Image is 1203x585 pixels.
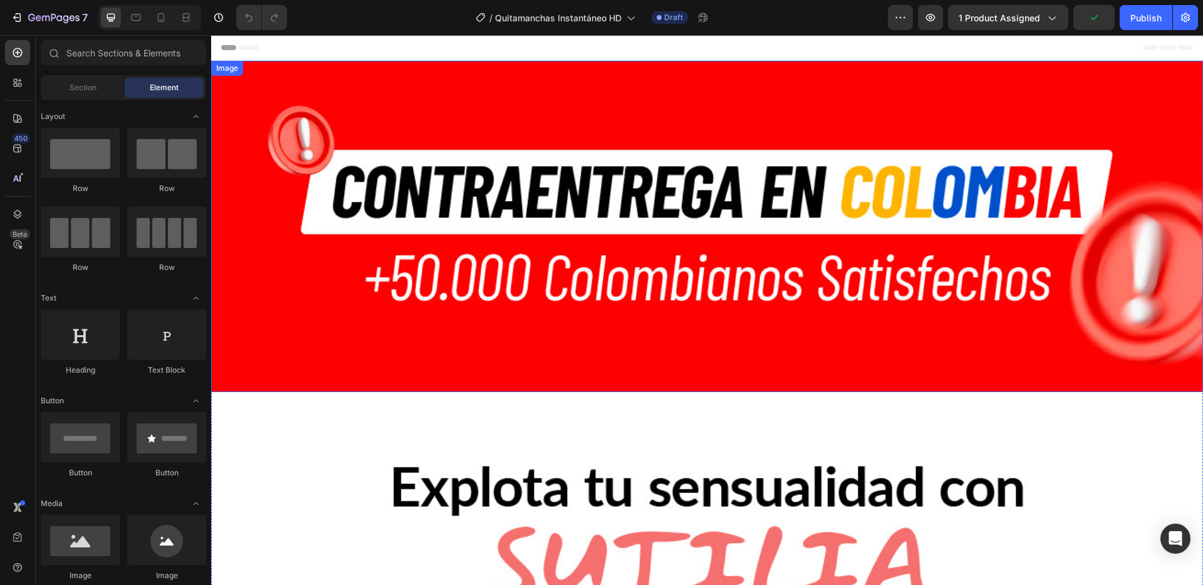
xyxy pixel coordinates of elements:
div: Row [127,262,206,273]
div: Image [127,570,206,581]
span: Media [41,498,63,509]
span: Quitamanchas Instantáneo HD [495,11,622,24]
span: Toggle open [186,494,206,514]
div: Button [41,467,120,479]
p: 7 [82,10,88,25]
div: Image [41,570,120,581]
div: Button [127,467,206,479]
div: Open Intercom Messenger [1160,524,1190,554]
button: Publish [1120,5,1172,30]
span: Layout [41,111,65,122]
iframe: Design area [211,35,1203,585]
span: Element [150,82,179,93]
div: Publish [1130,11,1162,24]
span: Text [41,292,56,304]
span: / [489,11,492,24]
span: Section [70,82,96,93]
span: Toggle open [186,391,206,411]
button: 1 product assigned [948,5,1068,30]
div: Undo/Redo [236,5,287,30]
button: 7 [5,5,93,30]
div: Row [41,183,120,194]
div: Text Block [127,365,206,376]
span: 1 product assigned [959,11,1040,24]
div: Row [41,262,120,273]
span: Toggle open [186,106,206,127]
span: Button [41,395,64,406]
input: Search Sections & Elements [41,40,206,65]
span: Toggle open [186,288,206,308]
div: Beta [9,229,30,239]
div: Heading [41,365,120,376]
div: 450 [12,133,30,143]
span: Draft [664,12,683,23]
div: Row [127,183,206,194]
